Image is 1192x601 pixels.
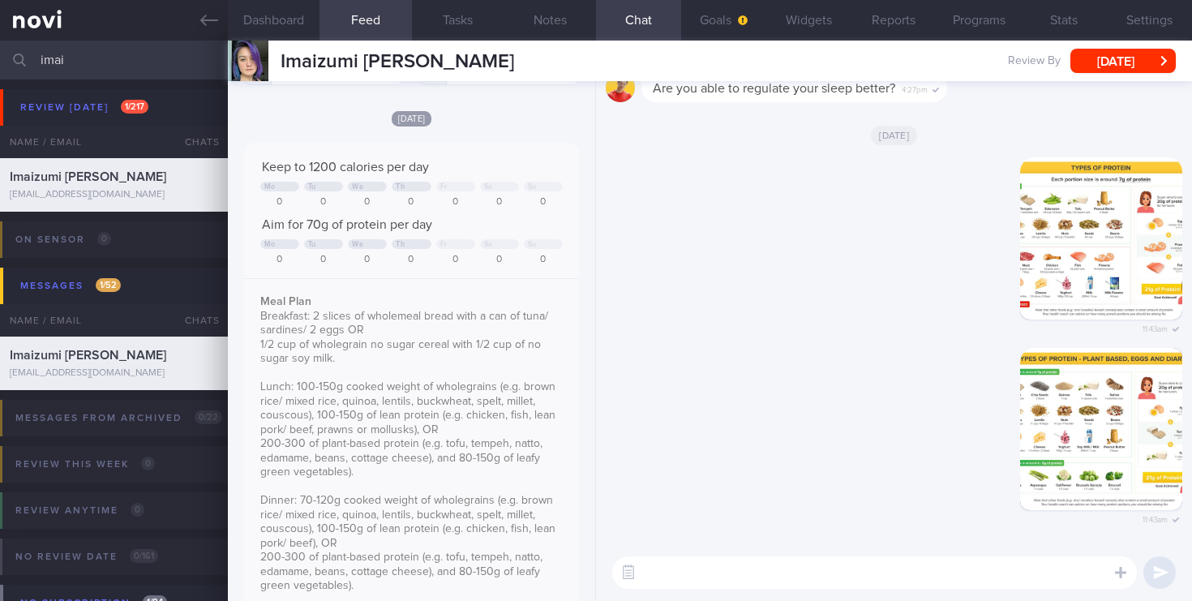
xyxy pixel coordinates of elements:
div: Chats [163,304,228,337]
span: 0 / 161 [130,549,158,563]
div: 0 [260,196,299,208]
div: 0 [436,196,475,208]
div: Su [528,182,537,191]
div: Tu [308,240,316,249]
span: 4:27pm [902,80,928,96]
div: 0 [348,254,387,266]
div: 0 [436,254,475,266]
div: Mo [264,182,276,191]
div: 0 [524,196,563,208]
div: Review [DATE] [16,97,152,118]
div: Sa [484,182,493,191]
img: Photo by Sue-Anne [1020,348,1182,510]
span: 11:43am [1143,320,1168,335]
div: Messages [16,275,125,297]
div: Th [396,240,405,249]
div: We [352,240,363,249]
span: Breakfast: 2 slices of wholemeal bread with a can of tuna/ sardines/ 2 eggs OR [260,311,548,337]
div: 0 [304,196,343,208]
div: No review date [11,546,162,568]
div: On sensor [11,229,115,251]
div: Chats [163,126,228,158]
div: Su [528,240,537,249]
span: 1/2 cup of wholegrain no sugar cereal with 1/2 cup of no sugar soy milk. [260,339,541,365]
span: 200-300 of plant-based protein (e.g. tofu, tempeh, natto, edamame, beans, cottage cheese), and 80... [260,552,542,591]
div: Messages from Archived [11,407,226,429]
span: [DATE] [392,111,432,127]
div: Fr [440,240,448,249]
span: Imaizumi [PERSON_NAME] [10,349,166,362]
div: Sa [484,240,493,249]
span: 200-300 of plant-based protein (e.g. tofu, tempeh, natto, edamame, beans, cottage cheese), and 80... [260,438,542,478]
div: 0 [480,196,519,208]
button: [DATE] [1070,49,1176,73]
div: 0 [304,254,343,266]
div: 0 [480,254,519,266]
span: 0 [131,503,144,517]
div: Th [396,182,405,191]
div: [EMAIL_ADDRESS][DOMAIN_NAME] [10,367,218,380]
span: Aim for 70g of protein per day [262,218,432,231]
div: 0 [524,254,563,266]
div: Review this week [11,453,159,475]
span: Keep to 1200 calories per day [262,161,429,174]
div: Fr [440,182,448,191]
div: Tu [308,182,316,191]
span: Are you able to regulate your sleep better? [653,82,895,95]
span: 0 [141,457,155,470]
span: Review By [1008,54,1061,69]
span: 0 [97,232,111,246]
span: Imaizumi [PERSON_NAME] [10,170,166,183]
div: 0 [260,254,299,266]
span: Imaizumi [PERSON_NAME] [281,52,514,71]
span: 1 / 217 [121,100,148,114]
span: 1 / 52 [96,278,121,292]
span: [DATE] [871,126,917,145]
strong: Meal Plan [260,296,311,307]
div: 0 [348,196,387,208]
div: 0 [392,196,431,208]
div: [EMAIL_ADDRESS][DOMAIN_NAME] [10,189,218,201]
div: 0 [392,254,431,266]
span: Dinner: 70-120g cooked weight of wholegrains (e.g. brown rice/ mixed rice, quinoa, lentils, buckw... [260,495,555,549]
span: 11:43am [1143,510,1168,526]
div: Mo [264,240,276,249]
img: Photo by Sue-Anne [1020,157,1182,320]
div: Review anytime [11,500,148,522]
div: We [352,182,363,191]
span: 0 / 22 [195,410,222,424]
span: Lunch: 100-150g cooked weight of wholegrains (e.g. brown rice/ mixed rice, quinoa, lentils, buckw... [260,381,555,436]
